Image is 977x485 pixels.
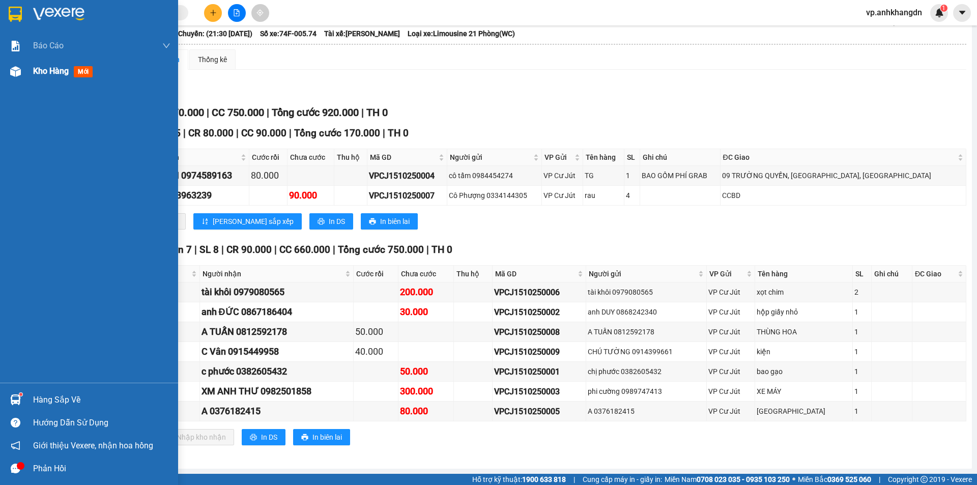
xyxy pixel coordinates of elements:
[194,244,197,255] span: |
[707,322,755,342] td: VP Cư Jút
[400,384,452,398] div: 300.000
[241,127,286,139] span: CC 90.000
[312,432,342,443] span: In biên lai
[228,4,246,22] button: file-add
[573,474,575,485] span: |
[722,190,964,201] div: CCBD
[755,266,853,282] th: Tên hàng
[872,266,912,282] th: Ghi chú
[202,325,352,339] div: A TUẤN 0812592178
[454,266,493,282] th: Thu hộ
[493,342,587,362] td: VPCJ1510250009
[543,170,581,181] div: VP Cư Jút
[202,364,352,379] div: c phước 0382605432
[958,8,967,17] span: caret-down
[383,127,385,139] span: |
[472,474,566,485] span: Hỗ trợ kỹ thuật:
[493,282,587,302] td: VPCJ1510250006
[162,42,170,50] span: down
[408,28,515,39] span: Loại xe: Limousine 21 Phòng(WC)
[288,149,334,166] th: Chưa cước
[879,474,880,485] span: |
[361,213,418,230] button: printerIn biên lai
[9,9,80,21] div: VP Cư Jút
[853,266,872,282] th: SL
[11,418,20,427] span: question-circle
[267,106,269,119] span: |
[935,8,944,17] img: icon-new-feature
[139,168,247,183] div: VÂN ANH 0974589163
[494,286,585,299] div: VPCJ1510250006
[494,365,585,378] div: VPCJ1510250001
[624,149,640,166] th: SL
[626,170,638,181] div: 1
[380,216,410,227] span: In biên lai
[74,66,93,77] span: mới
[450,152,531,163] span: Người gửi
[588,287,704,298] div: tài khôi 0979080565
[798,474,871,485] span: Miền Bắc
[757,326,851,337] div: THÙNG HOA
[493,302,587,322] td: VPCJ1510250002
[10,394,21,405] img: warehouse-icon
[309,213,353,230] button: printerIn DS
[709,268,744,279] span: VP Gửi
[707,382,755,402] td: VP Cư Jút
[942,5,945,12] span: 1
[212,106,264,119] span: CC 750.000
[367,186,447,206] td: VPCJ1510250007
[33,439,153,452] span: Giới thiệu Vexere, nhận hoa hồng
[204,4,222,22] button: plus
[366,106,388,119] span: TH 0
[8,67,46,77] span: Cước rồi :
[236,127,239,139] span: |
[289,127,292,139] span: |
[139,188,247,203] div: Hiếu 0903963239
[494,405,585,418] div: VPCJ1510250005
[301,434,308,442] span: printer
[707,302,755,322] td: VP Cư Jút
[369,169,445,182] div: VPCJ1510250004
[242,429,285,445] button: printerIn DS
[370,152,437,163] span: Mã GD
[10,66,21,77] img: warehouse-icon
[854,346,870,357] div: 1
[19,393,22,396] sup: 1
[221,244,224,255] span: |
[202,285,352,299] div: tài khôi 0979080565
[400,285,452,299] div: 200.000
[588,326,704,337] div: A TUẤN 0812592178
[188,127,234,139] span: CR 80.000
[261,432,277,443] span: In DS
[203,268,343,279] span: Người nhận
[256,9,264,16] span: aim
[642,170,718,181] div: BAO GỒM PHÍ GRAB
[157,429,234,445] button: downloadNhập kho nhận
[854,306,870,318] div: 1
[369,218,376,226] span: printer
[522,475,566,483] strong: 1900 633 818
[708,287,753,298] div: VP Cư Jút
[294,127,380,139] span: Tổng cước 170.000
[757,306,851,318] div: hộp giấy nhỏ
[202,345,352,359] div: C Vân 0915449958
[354,266,398,282] th: Cước rồi
[338,244,424,255] span: Tổng cước 750.000
[165,244,192,255] span: Đơn 7
[87,45,190,60] div: 0799399113
[588,306,704,318] div: anh DUY 0868242340
[854,287,870,298] div: 2
[9,10,24,20] span: Gửi:
[250,434,257,442] span: printer
[640,149,720,166] th: Ghi chú
[854,366,870,377] div: 1
[708,406,753,417] div: VP Cư Jút
[400,364,452,379] div: 50.000
[493,382,587,402] td: VPCJ1510250003
[708,306,753,318] div: VP Cư Jút
[707,362,755,382] td: VP Cư Jút
[854,406,870,417] div: 1
[210,9,217,16] span: plus
[827,475,871,483] strong: 0369 525 060
[708,386,753,397] div: VP Cư Jút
